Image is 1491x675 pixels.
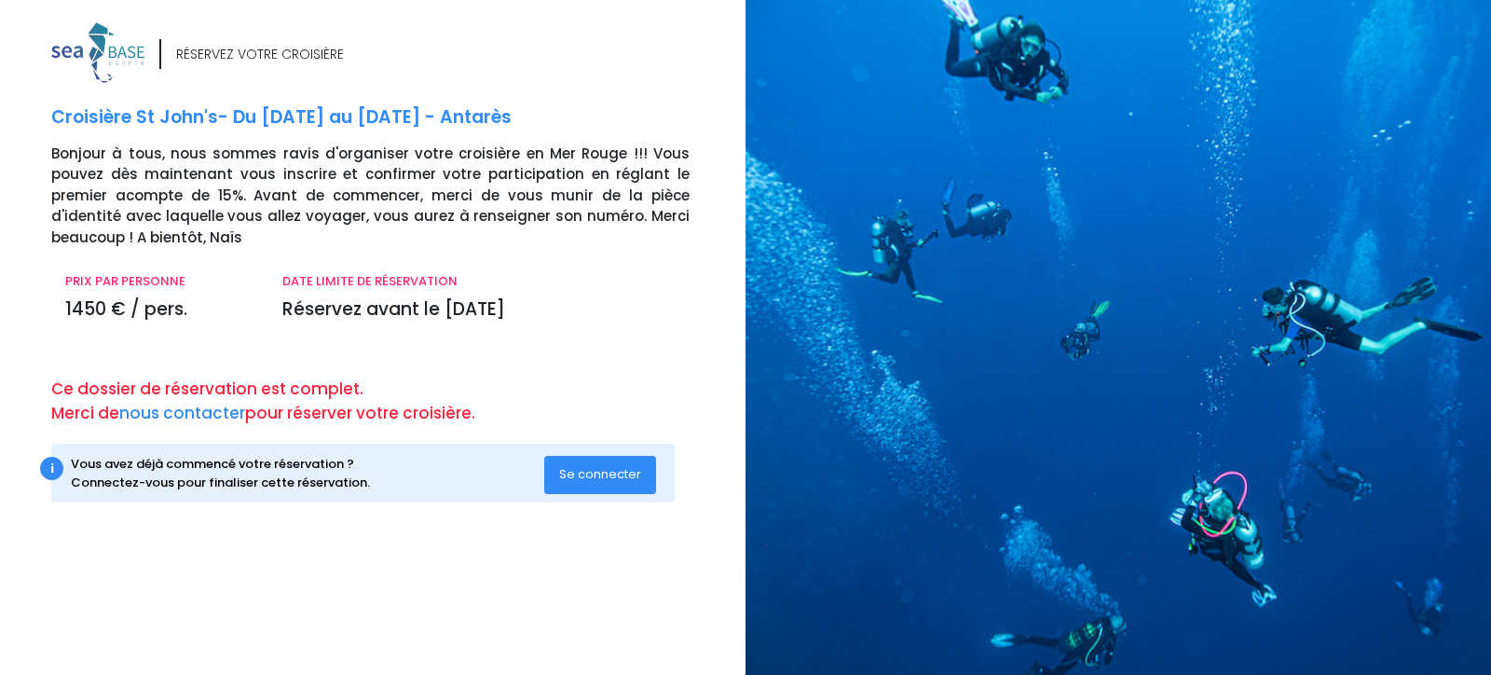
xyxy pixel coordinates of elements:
[51,104,732,131] p: Croisière St John's- Du [DATE] au [DATE] - Antarès
[544,466,656,482] a: Se connecter
[176,45,344,64] div: RÉSERVEZ VOTRE CROISIÈRE
[65,296,254,324] p: 1450 € / pers.
[40,457,63,480] div: i
[71,455,544,491] div: Vous avez déjà commencé votre réservation ? Connectez-vous pour finaliser cette réservation.
[282,296,690,324] p: Réservez avant le [DATE]
[51,144,732,249] p: Bonjour à tous, nous sommes ravis d'organiser votre croisière en Mer Rouge !!! Vous pouvez dès ma...
[544,456,656,493] button: Se connecter
[51,378,732,425] p: Ce dossier de réservation est complet. Merci de pour réserver votre croisière.
[559,465,641,483] span: Se connecter
[51,22,144,83] img: logo_color1.png
[282,272,690,291] p: DATE LIMITE DE RÉSERVATION
[65,272,254,291] p: PRIX PAR PERSONNE
[119,402,245,424] a: nous contacter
